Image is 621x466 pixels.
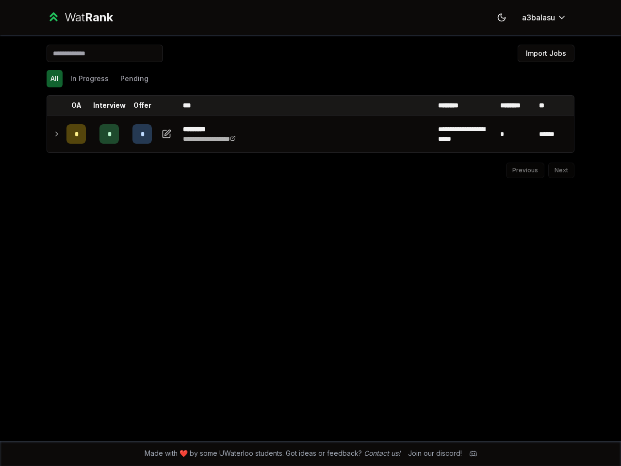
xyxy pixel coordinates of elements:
button: All [47,70,63,87]
button: a3balasu [514,9,574,26]
span: Rank [85,10,113,24]
span: Made with ❤️ by some UWaterloo students. Got ideas or feedback? [145,449,400,458]
p: Interview [93,100,126,110]
div: Wat [65,10,113,25]
a: Contact us! [364,449,400,457]
button: Import Jobs [518,45,574,62]
button: Pending [116,70,152,87]
a: WatRank [47,10,113,25]
button: In Progress [66,70,113,87]
p: Offer [133,100,151,110]
p: OA [71,100,82,110]
div: Join our discord! [408,449,462,458]
span: a3balasu [522,12,555,23]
